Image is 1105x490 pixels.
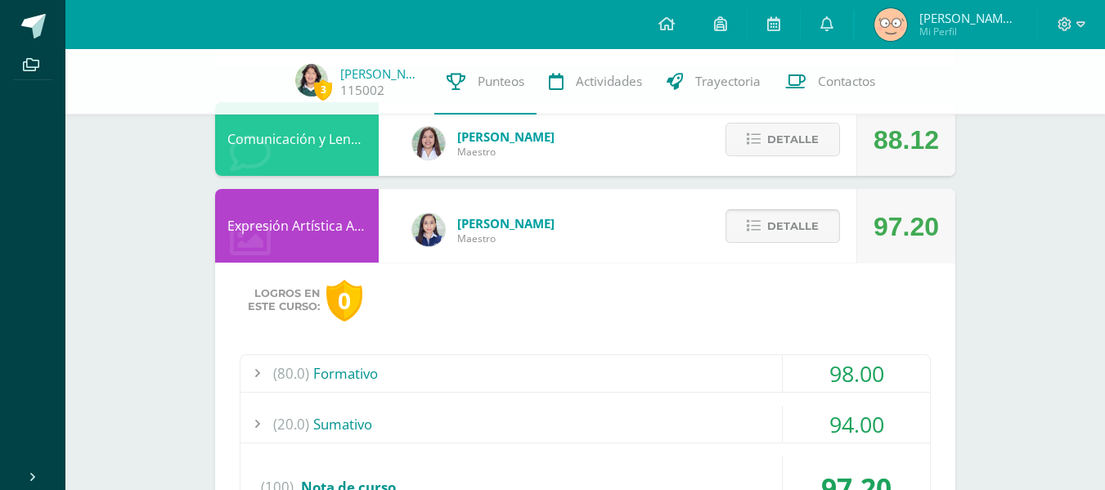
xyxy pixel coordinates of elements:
a: Actividades [537,49,654,115]
div: Comunicación y Lenguaje, Inglés [215,102,379,176]
button: Detalle [725,123,840,156]
span: Trayectoria [695,73,761,90]
span: [PERSON_NAME] [457,215,555,232]
span: Detalle [767,124,819,155]
span: Maestro [457,145,555,159]
div: 88.12 [874,103,939,177]
div: 0 [326,280,362,321]
div: 94.00 [783,406,930,443]
span: [PERSON_NAME] [457,128,555,145]
span: (80.0) [273,355,309,392]
span: [PERSON_NAME] [PERSON_NAME] [919,10,1017,26]
button: Detalle [725,209,840,243]
div: Expresión Artística ARTES PLÁSTICAS [215,189,379,263]
div: Formativo [240,355,930,392]
span: Detalle [767,211,819,241]
span: Actividades [576,73,642,90]
div: Sumativo [240,406,930,443]
a: Trayectoria [654,49,773,115]
span: Maestro [457,232,555,245]
img: 881e1af756ec811c0895067eb3863392.png [295,64,328,97]
img: 8af19cf04de0ae0b6fa021c291ba4e00.png [874,8,907,41]
span: 3 [314,79,332,100]
span: Contactos [818,73,875,90]
div: 98.00 [783,355,930,392]
span: Mi Perfil [919,25,1017,38]
img: acecb51a315cac2de2e3deefdb732c9f.png [412,127,445,160]
img: 360951c6672e02766e5b7d72674f168c.png [412,214,445,246]
a: Punteos [434,49,537,115]
div: 97.20 [874,190,939,263]
a: 115002 [340,82,384,99]
span: Logros en este curso: [248,287,320,313]
span: Punteos [478,73,524,90]
span: (20.0) [273,406,309,443]
a: Contactos [773,49,887,115]
a: [PERSON_NAME] [340,65,422,82]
